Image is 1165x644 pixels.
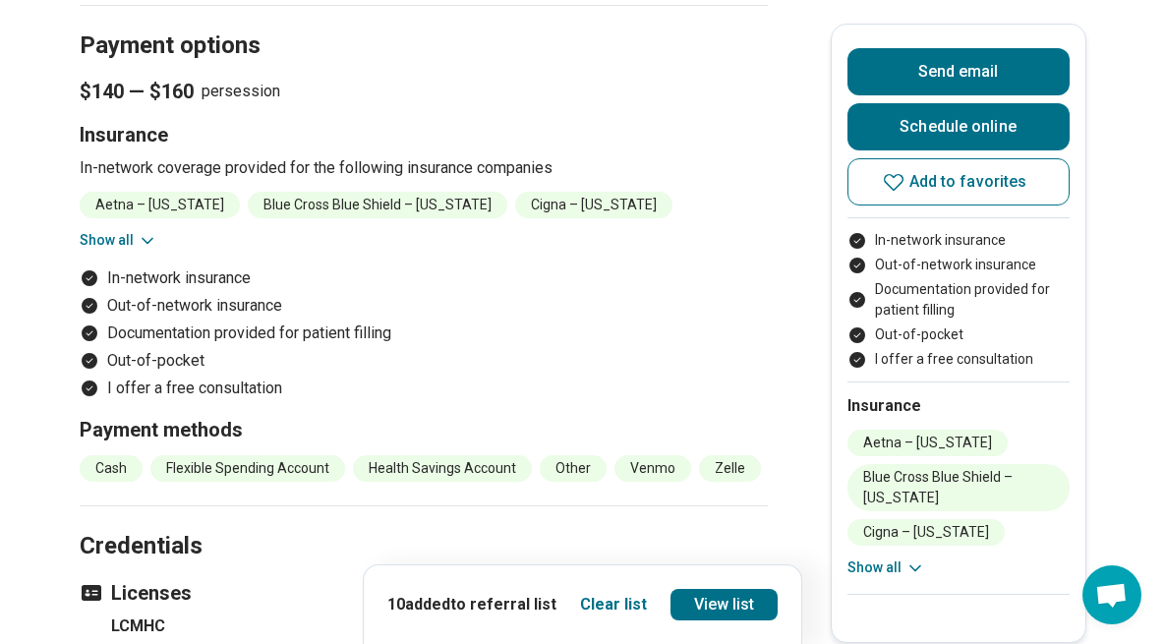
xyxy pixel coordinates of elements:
li: I offer a free consultation [847,349,1070,370]
span: to referral list [450,595,556,614]
li: Documentation provided for patient filling [80,322,768,345]
h2: Credentials [80,483,768,563]
button: Clear list [580,593,647,616]
span: $140 — $160 [80,78,194,105]
button: Send email [847,48,1070,95]
div: Open chat [1082,565,1141,624]
li: Blue Cross Blue Shield – [US_STATE] [248,192,507,218]
li: Zelle [699,455,761,482]
li: Blue Cross Blue Shield – [US_STATE] [847,464,1070,511]
a: Schedule online [847,103,1070,150]
p: In-network coverage provided for the following insurance companies [80,156,768,180]
li: Aetna – [US_STATE] [80,192,240,218]
li: Out-of-network insurance [847,255,1070,275]
h2: Insurance [847,394,1070,418]
li: I offer a free consultation [80,377,768,400]
ul: Payment options [80,266,768,400]
h3: Insurance [80,121,768,148]
li: Out-of-pocket [80,349,768,373]
li: Aetna – [US_STATE] [847,430,1008,456]
ul: Payment options [847,230,1070,370]
p: 10 added [387,593,556,616]
span: Add to favorites [909,174,1027,190]
li: Flexible Spending Account [150,455,345,482]
li: Out-of-pocket [847,324,1070,345]
button: Show all [847,557,925,578]
h3: Licenses [80,579,768,607]
li: In-network insurance [847,230,1070,251]
a: View list [670,589,779,620]
li: Health Savings Account [353,455,532,482]
button: Add to favorites [847,158,1070,205]
h3: Payment methods [80,416,768,443]
li: In-network insurance [80,266,768,290]
li: Venmo [614,455,691,482]
li: Documentation provided for patient filling [847,279,1070,321]
li: Cigna – [US_STATE] [515,192,672,218]
li: Out-of-network insurance [80,294,768,318]
li: Other [540,455,607,482]
li: Cigna – [US_STATE] [847,519,1005,546]
li: Cash [80,455,143,482]
p: per session [80,78,768,105]
button: Show all [80,230,157,251]
h4: LCMHC [111,615,768,638]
